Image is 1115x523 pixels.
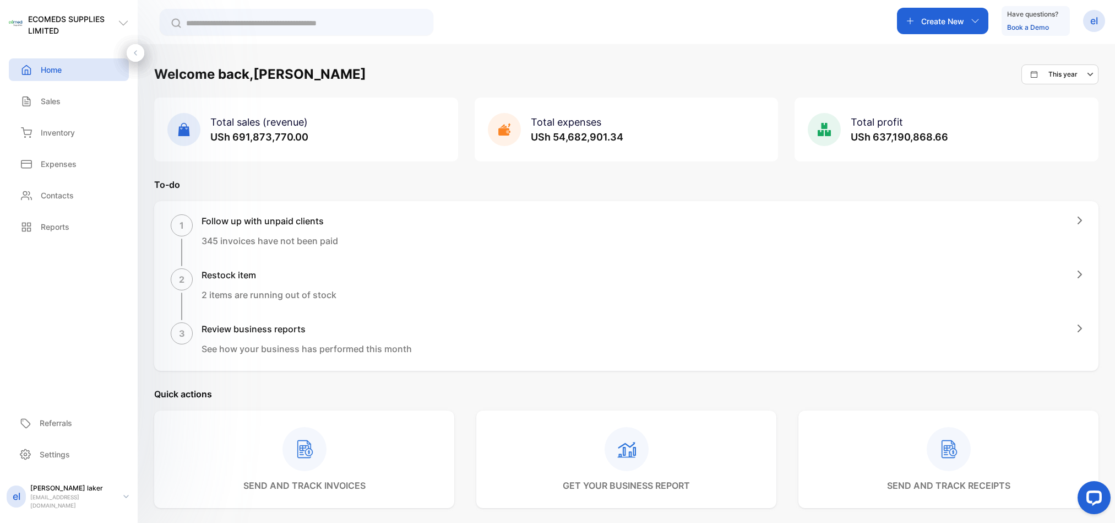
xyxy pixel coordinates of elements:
h1: Welcome back, [PERSON_NAME] [154,64,366,84]
p: ECOMEDS SUPPLIES LIMITED [28,13,118,36]
p: 2 items are running out of stock [202,288,336,301]
a: Book a Demo [1007,23,1049,31]
p: get your business report [563,479,690,492]
p: To-do [154,178,1098,191]
p: 1 [180,219,184,232]
p: 345 invoices have not been paid [202,234,338,247]
p: Create New [921,15,964,27]
h1: Restock item [202,268,336,282]
p: Home [41,64,62,76]
p: 2 [179,273,184,286]
p: Expenses [41,158,77,170]
p: Sales [41,95,61,107]
button: This year [1021,64,1098,84]
p: Settings [40,449,70,460]
span: USh 691,873,770.00 [210,131,308,143]
p: Have questions? [1007,9,1058,20]
p: [PERSON_NAME] laker [30,483,115,493]
p: Reports [41,221,69,233]
p: 3 [179,327,185,340]
p: [EMAIL_ADDRESS][DOMAIN_NAME] [30,493,115,510]
p: Quick actions [154,387,1098,401]
h1: Review business reports [202,322,412,336]
span: Total profit [851,116,903,128]
h1: Follow up with unpaid clients [202,214,338,228]
p: Inventory [41,127,75,138]
p: This year [1048,69,1078,79]
p: Contacts [41,190,74,201]
span: USh 637,190,868.66 [851,131,948,143]
span: Total sales (revenue) [210,116,308,128]
iframe: LiveChat chat widget [1069,477,1115,523]
p: el [1090,14,1098,28]
button: Create New [897,8,988,34]
p: send and track invoices [243,479,366,492]
span: USh 54,682,901.34 [531,131,623,143]
p: send and track receipts [887,479,1010,492]
p: Referrals [40,417,72,429]
p: el [13,489,20,504]
p: See how your business has performed this month [202,342,412,355]
span: Total expenses [531,116,601,128]
img: logo [9,17,23,30]
button: el [1083,8,1105,34]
